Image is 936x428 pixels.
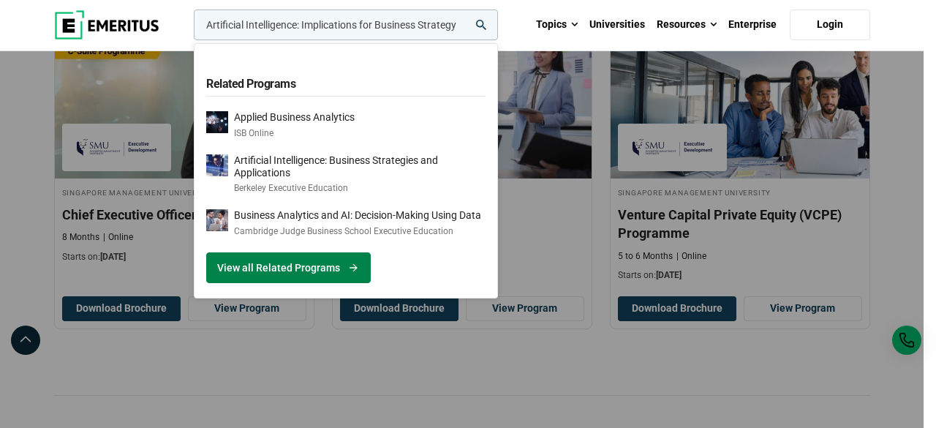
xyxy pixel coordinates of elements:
[234,111,355,124] p: Applied Business Analytics
[234,154,486,179] p: Artificial Intelligence: Business Strategies and Applications
[790,10,870,40] a: Login
[234,182,486,195] p: Berkeley Executive Education
[206,111,228,133] img: Applied Business Analytics
[206,252,371,283] a: View all Related Programs
[206,154,228,176] img: Artificial Intelligence: Business Strategies and Applications
[206,209,228,231] img: Business Analytics and AI: Decision-Making Using Data
[206,209,486,238] a: Business Analytics and AI: Decision-Making Using DataCambridge Judge Business School Executive Ed...
[234,209,481,222] p: Business Analytics and AI: Decision-Making Using Data
[206,69,486,97] h5: Related Programs
[234,225,481,238] p: Cambridge Judge Business School Executive Education
[206,154,486,195] a: Artificial Intelligence: Business Strategies and ApplicationsBerkeley Executive Education
[234,127,355,140] p: ISB Online
[194,10,498,40] input: woocommerce-product-search-field-0
[206,111,486,140] a: Applied Business AnalyticsISB Online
